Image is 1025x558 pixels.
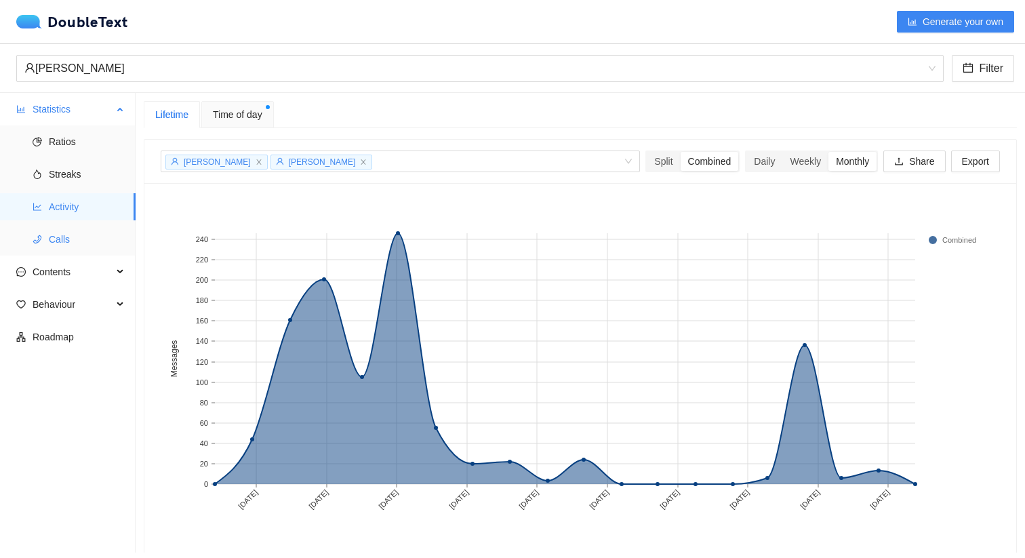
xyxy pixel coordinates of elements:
[169,340,179,378] text: Messages
[16,15,47,28] img: logo
[16,15,128,28] a: logoDoubleText
[33,291,113,318] span: Behaviour
[213,107,262,122] span: Time of day
[16,15,128,28] div: DoubleText
[647,152,680,171] div: Split
[16,104,26,114] span: bar-chart
[24,56,936,81] span: Timothy Bryce
[897,16,1014,27] a: bar-chartGenerate your own
[289,157,356,167] span: [PERSON_NAME]
[196,296,208,304] text: 180
[49,128,125,155] span: Ratios
[200,419,208,427] text: 60
[588,488,610,511] text: [DATE]
[24,62,35,73] span: user
[962,154,989,169] span: Export
[196,317,208,325] text: 160
[33,137,42,146] span: pie-chart
[681,152,739,171] div: Combined
[952,55,1014,82] button: calendarFilter
[746,152,782,171] div: Daily
[307,488,329,511] text: [DATE]
[951,151,1000,172] button: Export
[883,151,945,172] button: uploadShare
[517,488,540,511] text: [DATE]
[276,157,284,165] span: user
[196,235,208,243] text: 240
[897,11,1014,33] button: bar-chartGenerate your own
[33,202,42,212] span: line-chart
[908,17,917,28] span: bar-chart
[200,399,208,407] text: 80
[196,337,208,345] text: 140
[200,439,208,447] text: 40
[33,235,42,244] span: phone
[963,62,973,75] span: calendar
[728,488,750,511] text: [DATE]
[923,14,1003,29] span: Generate your own
[16,332,26,342] span: apartment
[155,107,188,122] div: Lifetime
[868,488,891,511] text: [DATE]
[33,258,113,285] span: Contents
[204,480,208,488] text: 0
[33,170,42,179] span: fire
[171,157,179,165] span: user
[360,159,367,165] span: close
[782,152,828,171] div: Weekly
[196,378,208,386] text: 100
[196,276,208,284] text: 200
[33,323,125,351] span: Roadmap
[658,488,681,511] text: [DATE]
[237,488,259,511] text: [DATE]
[24,56,923,81] div: [PERSON_NAME]
[196,358,208,366] text: 120
[16,267,26,277] span: message
[49,193,125,220] span: Activity
[184,157,251,167] span: [PERSON_NAME]
[828,152,877,171] div: Monthly
[447,488,470,511] text: [DATE]
[49,226,125,253] span: Calls
[894,157,904,167] span: upload
[256,159,262,165] span: close
[33,96,113,123] span: Statistics
[979,60,1003,77] span: Filter
[377,488,399,511] text: [DATE]
[49,161,125,188] span: Streaks
[196,256,208,264] text: 220
[799,488,821,511] text: [DATE]
[909,154,934,169] span: Share
[200,460,208,468] text: 20
[16,300,26,309] span: heart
